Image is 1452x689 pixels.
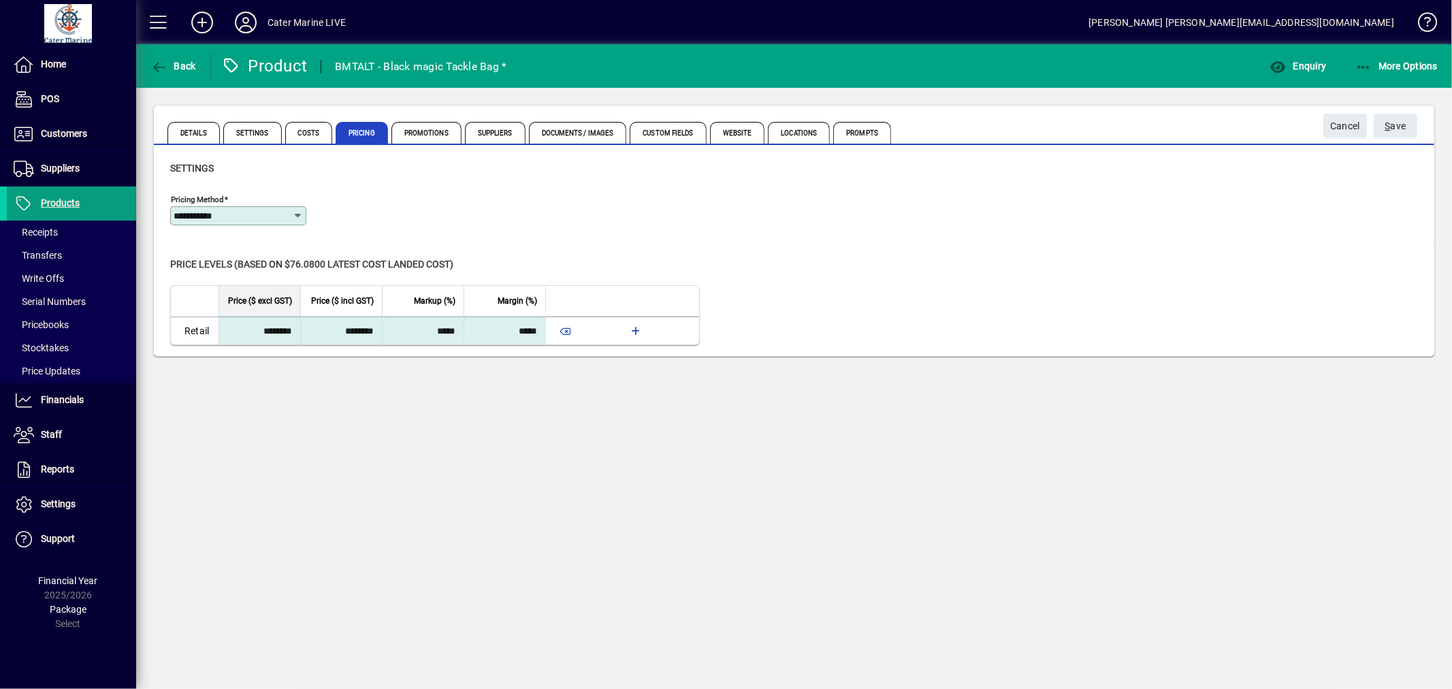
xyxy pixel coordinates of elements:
[224,10,268,35] button: Profile
[228,293,292,308] span: Price ($ excl GST)
[311,293,374,308] span: Price ($ incl GST)
[1330,115,1360,138] span: Cancel
[7,244,136,267] a: Transfers
[7,359,136,383] a: Price Updates
[529,122,627,144] span: Documents / Images
[41,59,66,69] span: Home
[180,10,224,35] button: Add
[41,533,75,544] span: Support
[498,293,537,308] span: Margin (%)
[171,317,219,344] td: Retail
[336,122,388,144] span: Pricing
[7,117,136,151] a: Customers
[7,336,136,359] a: Stocktakes
[41,163,80,174] span: Suppliers
[39,575,98,586] span: Financial Year
[14,296,86,307] span: Serial Numbers
[1355,61,1438,71] span: More Options
[335,56,506,78] div: BMTALT - Black magic Tackle Bag *
[7,383,136,417] a: Financials
[7,418,136,452] a: Staff
[223,122,282,144] span: Settings
[1352,54,1442,78] button: More Options
[41,394,84,405] span: Financials
[285,122,333,144] span: Costs
[7,290,136,313] a: Serial Numbers
[41,429,62,440] span: Staff
[7,313,136,336] a: Pricebooks
[7,152,136,186] a: Suppliers
[1266,54,1329,78] button: Enquiry
[14,319,69,330] span: Pricebooks
[268,12,346,33] div: Cater Marine LIVE
[7,522,136,556] a: Support
[414,293,455,308] span: Markup (%)
[41,498,76,509] span: Settings
[391,122,462,144] span: Promotions
[14,227,58,238] span: Receipts
[1323,114,1367,138] button: Cancel
[14,273,64,284] span: Write Offs
[41,464,74,475] span: Reports
[768,122,830,144] span: Locations
[150,61,196,71] span: Back
[147,54,199,78] button: Back
[41,128,87,139] span: Customers
[167,122,220,144] span: Details
[465,122,526,144] span: Suppliers
[1088,12,1394,33] div: [PERSON_NAME] [PERSON_NAME][EMAIL_ADDRESS][DOMAIN_NAME]
[7,267,136,290] a: Write Offs
[171,195,224,204] mat-label: Pricing method
[1374,114,1417,138] button: Save
[630,122,706,144] span: Custom Fields
[14,250,62,261] span: Transfers
[14,366,80,376] span: Price Updates
[1385,121,1391,131] span: S
[1385,115,1406,138] span: ave
[14,342,69,353] span: Stocktakes
[170,259,453,270] span: Price levels (based on $76.0800 Latest cost landed cost)
[7,487,136,522] a: Settings
[41,197,80,208] span: Products
[50,604,86,615] span: Package
[41,93,59,104] span: POS
[7,221,136,244] a: Receipts
[136,54,211,78] app-page-header-button: Back
[1270,61,1326,71] span: Enquiry
[833,122,891,144] span: Prompts
[710,122,765,144] span: Website
[170,163,214,174] span: Settings
[7,82,136,116] a: POS
[1408,3,1435,47] a: Knowledge Base
[221,55,308,77] div: Product
[7,453,136,487] a: Reports
[7,48,136,82] a: Home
